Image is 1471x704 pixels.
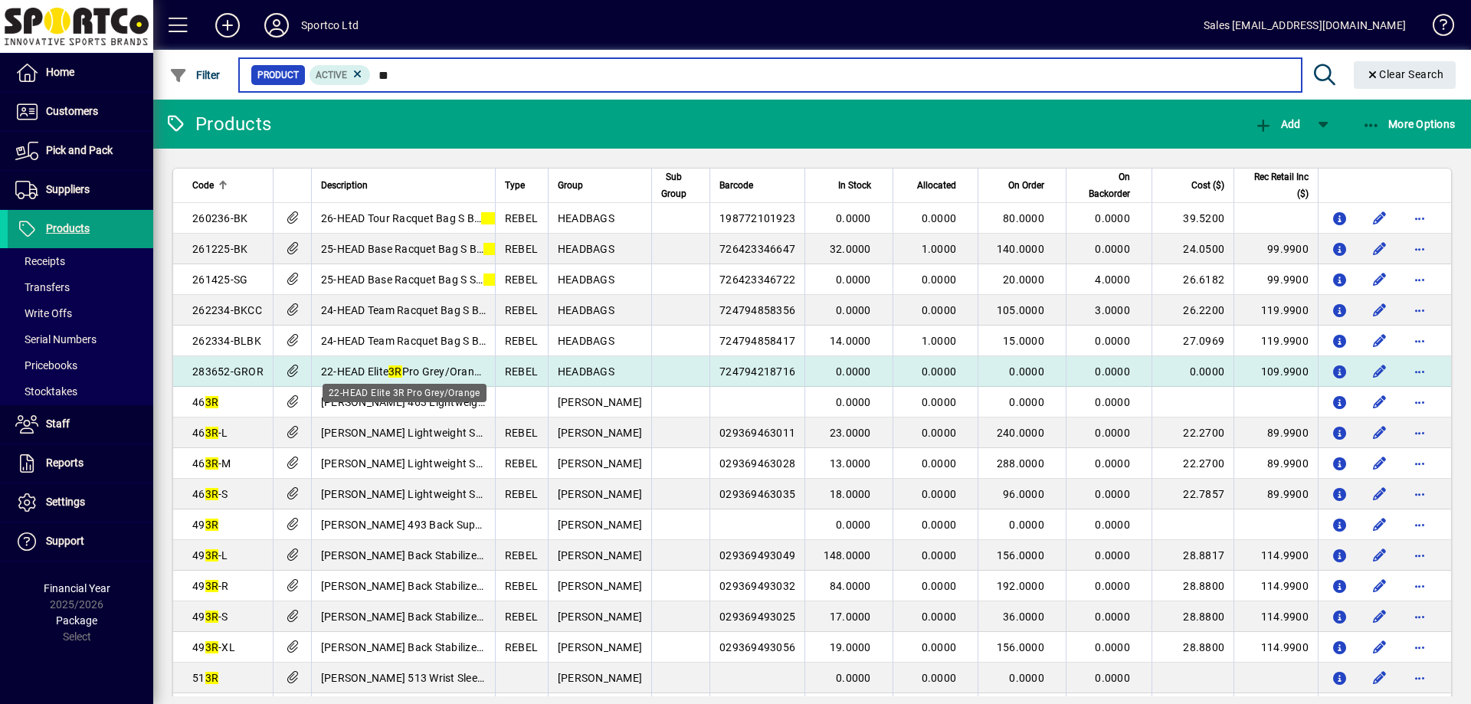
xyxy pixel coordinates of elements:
[321,519,496,531] span: [PERSON_NAME] 493 Back Support
[46,417,70,430] span: Staff
[1009,672,1044,684] span: 0.0000
[830,457,871,470] span: 13.0000
[661,169,686,202] span: Sub Group
[917,177,956,194] span: Allocated
[1407,206,1432,231] button: More options
[8,522,153,561] a: Support
[1250,110,1304,138] button: Add
[1368,359,1392,384] button: Edit
[505,212,538,224] span: REBEL
[192,273,247,286] span: 261425-SG
[44,582,110,594] span: Financial Year
[8,274,153,300] a: Transfers
[310,65,371,85] mat-chip: Activation Status: Active
[836,396,871,408] span: 0.0000
[1368,421,1392,445] button: Edit
[1407,359,1432,384] button: More options
[46,66,74,78] span: Home
[46,457,84,469] span: Reports
[505,304,538,316] span: REBEL
[483,243,497,255] em: 3R
[830,488,871,500] span: 18.0000
[505,335,538,347] span: REBEL
[192,177,214,194] span: Code
[1095,427,1130,439] span: 0.0000
[1095,672,1130,684] span: 0.0000
[1368,574,1392,598] button: Edit
[558,611,642,623] span: [PERSON_NAME]
[1152,264,1233,295] td: 26.6182
[8,444,153,483] a: Reports
[719,212,795,224] span: 198772101923
[1407,666,1432,690] button: More options
[997,304,1044,316] span: 105.0000
[481,212,495,224] em: 3R
[1368,635,1392,660] button: Edit
[321,641,526,653] span: [PERSON_NAME] Back Stabilizer XLarge r
[1354,61,1456,89] button: Clear
[192,365,264,378] span: 283652-GROR
[192,212,247,224] span: 260236-BK
[1095,519,1130,531] span: 0.0000
[56,614,97,627] span: Package
[997,580,1044,592] span: 192.0000
[922,212,957,224] span: 0.0000
[46,144,113,156] span: Pick and Pack
[558,365,614,378] span: HEADBAGS
[205,611,219,623] em: 3R
[922,488,957,500] span: 0.0000
[192,580,229,592] span: 49 -R
[192,304,262,316] span: 262234-BKCC
[1233,326,1318,356] td: 119.9900
[8,405,153,444] a: Staff
[558,273,614,286] span: HEADBAGS
[830,427,871,439] span: 23.0000
[1368,267,1392,292] button: Edit
[316,70,347,80] span: Active
[997,243,1044,255] span: 140.0000
[1368,604,1392,629] button: Edit
[15,281,70,293] span: Transfers
[1095,335,1130,347] span: 0.0000
[1233,234,1318,264] td: 99.9900
[922,611,957,623] span: 0.0000
[1233,295,1318,326] td: 119.9900
[1095,580,1130,592] span: 0.0000
[192,519,218,531] span: 49
[205,519,219,531] em: 3R
[1204,13,1406,38] div: Sales [EMAIL_ADDRESS][DOMAIN_NAME]
[719,177,753,194] span: Barcode
[1368,512,1392,537] button: Edit
[192,243,247,255] span: 261225-BK
[1358,110,1460,138] button: More Options
[1095,549,1130,562] span: 0.0000
[836,672,871,684] span: 0.0000
[165,112,271,136] div: Products
[719,177,795,194] div: Barcode
[922,243,957,255] span: 1.0000
[505,611,538,623] span: REBEL
[922,672,957,684] span: 0.0000
[1233,540,1318,571] td: 114.9900
[1152,540,1233,571] td: 28.8817
[1362,118,1456,130] span: More Options
[1152,234,1233,264] td: 24.0500
[558,427,642,439] span: [PERSON_NAME]
[558,488,642,500] span: [PERSON_NAME]
[558,457,642,470] span: [PERSON_NAME]
[252,11,301,39] button: Profile
[922,396,957,408] span: 0.0000
[46,535,84,547] span: Support
[321,427,582,439] span: [PERSON_NAME] Lightweight Shoulder Support Lge r
[205,396,219,408] em: 3R
[505,243,538,255] span: REBEL
[1152,203,1233,234] td: 39.5200
[558,177,642,194] div: Group
[192,641,235,653] span: 49 -XL
[323,384,487,402] div: 22-HEAD Elite 3R Pro Grey/Orange
[1152,632,1233,663] td: 28.8800
[505,427,538,439] span: REBEL
[719,335,795,347] span: 724794858417
[1233,356,1318,387] td: 109.9900
[15,333,97,345] span: Serial Numbers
